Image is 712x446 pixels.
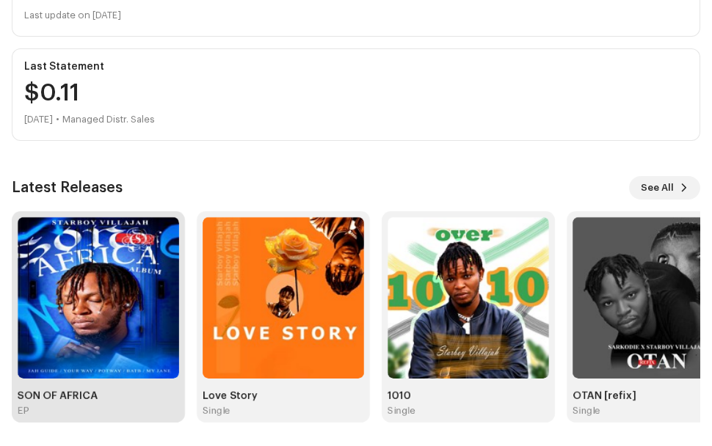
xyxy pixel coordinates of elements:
re-o-card-value: Last Statement [12,48,700,141]
div: Single [203,405,230,417]
div: [DATE] [24,111,53,128]
div: Last update on [DATE] [24,7,688,24]
div: 1010 [388,390,549,402]
div: Single [388,405,415,417]
img: b708ba23-a40f-49a4-a20b-61fe983f5181 [388,217,549,379]
div: SON OF AFRICA [18,390,179,402]
span: See All [641,173,674,202]
div: Managed Distr. Sales [62,111,155,128]
div: Love Story [203,390,364,402]
div: EP [18,405,28,417]
img: 3fad23cb-afde-4628-b945-6a1ee37a4131 [18,217,179,379]
img: 57ce39cc-9a39-4146-bdd9-c8ccb3472a6a [203,217,364,379]
div: • [56,111,59,128]
h3: Latest Releases [12,176,123,200]
div: Last Statement [24,61,688,73]
button: See All [629,176,700,200]
div: Single [573,405,600,417]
